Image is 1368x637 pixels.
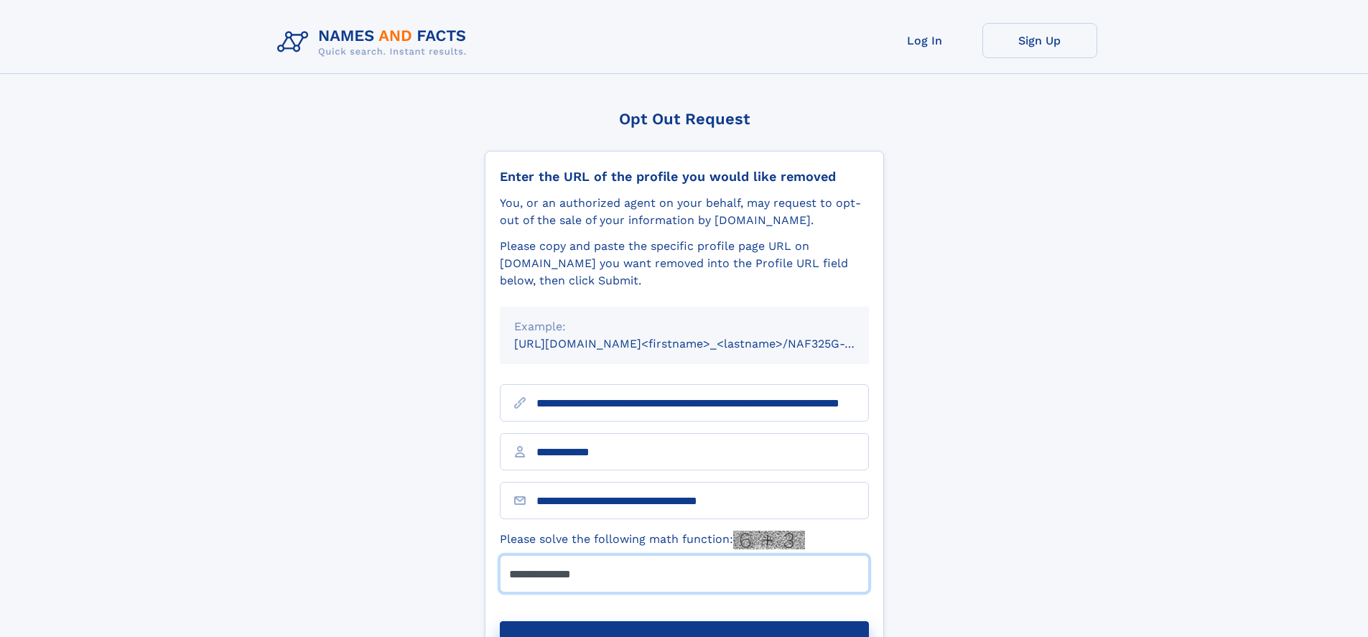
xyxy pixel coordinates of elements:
[867,23,982,58] a: Log In
[500,195,869,229] div: You, or an authorized agent on your behalf, may request to opt-out of the sale of your informatio...
[500,531,805,549] label: Please solve the following math function:
[485,110,884,128] div: Opt Out Request
[514,337,896,350] small: [URL][DOMAIN_NAME]<firstname>_<lastname>/NAF325G-xxxxxxxx
[271,23,478,62] img: Logo Names and Facts
[500,169,869,185] div: Enter the URL of the profile you would like removed
[500,238,869,289] div: Please copy and paste the specific profile page URL on [DOMAIN_NAME] you want removed into the Pr...
[514,318,855,335] div: Example:
[982,23,1097,58] a: Sign Up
